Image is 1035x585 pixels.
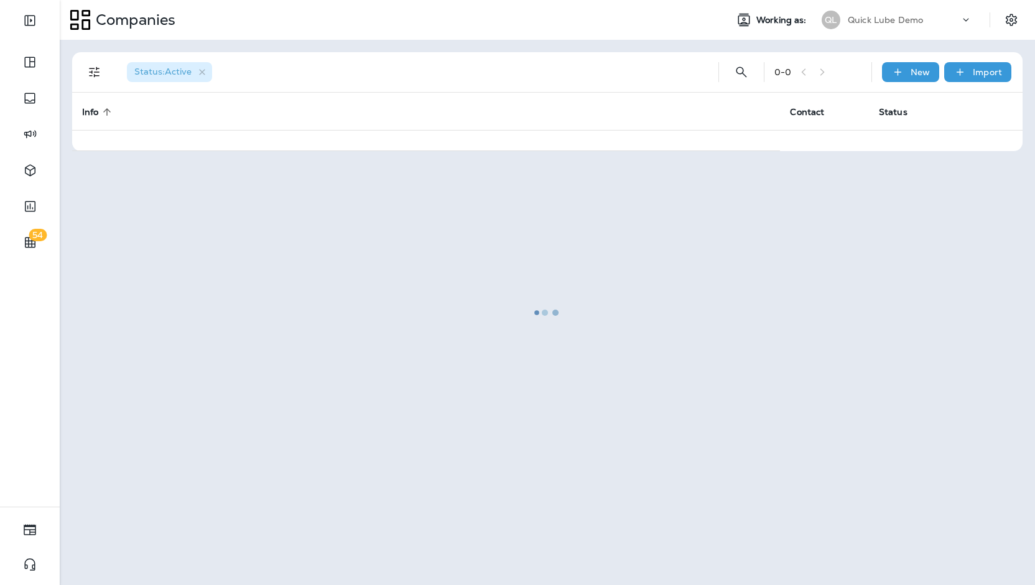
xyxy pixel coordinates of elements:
[973,67,1002,77] p: Import
[822,11,840,29] div: QL
[911,67,930,77] p: New
[91,11,175,29] p: Companies
[756,15,809,25] span: Working as:
[29,229,47,241] span: 54
[12,230,47,255] button: 54
[848,15,923,25] p: Quick Lube Demo
[12,8,47,33] button: Expand Sidebar
[1000,9,1023,31] button: Settings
